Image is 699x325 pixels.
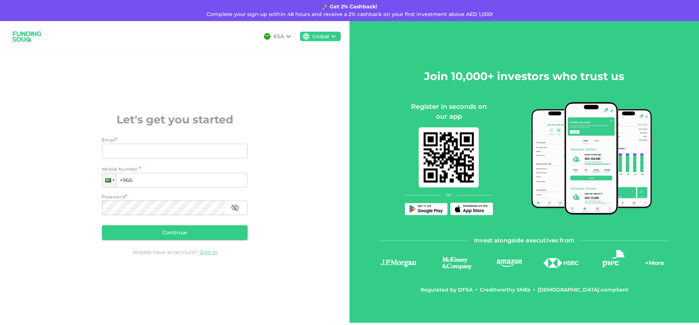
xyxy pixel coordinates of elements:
a: Sign in [200,249,217,255]
button: Continue [102,225,248,240]
span: Complete your sign-up within 48 hours and receive a 2% cashback on your first investment above AE... [206,11,493,17]
img: Play Store [408,205,444,213]
div: Global [312,33,329,40]
div: KSA [273,33,284,40]
img: App Store [453,205,490,213]
img: logo [9,27,45,46]
input: email [102,144,240,158]
div: Creditworthy SMEs [480,286,530,293]
span: Mobile Number [102,166,138,173]
img: mobile-app [531,102,653,215]
span: Or [446,192,451,198]
span: Password [102,194,125,199]
h2: Let's get you started [102,111,248,128]
div: Register in seconds on our app [405,102,493,122]
div: + More [645,259,664,271]
img: logo [602,250,624,267]
img: flag-sa.b9a346574cdc8950dd34b50780441f57.svg [264,33,270,40]
img: logo [495,258,523,267]
img: logo [543,258,579,268]
div: Saudi Arabia: + 966 [102,173,116,187]
div: Regulated by DFSA [420,286,473,293]
h2: Join 10,000+ investors who trust us [424,68,624,84]
span: Email [102,137,115,143]
img: logo [435,256,478,270]
div: Already have an account? [102,249,248,256]
span: Invest alongside executives from [474,235,574,246]
img: mobile-app [419,127,479,187]
input: password [102,201,225,215]
div: [DEMOGRAPHIC_DATA]-compliant [538,286,628,293]
input: 1 (702) 123-4567 [102,173,248,187]
img: logo [379,258,419,268]
strong: 🚀 Get 2% Cashback! [322,3,377,10]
